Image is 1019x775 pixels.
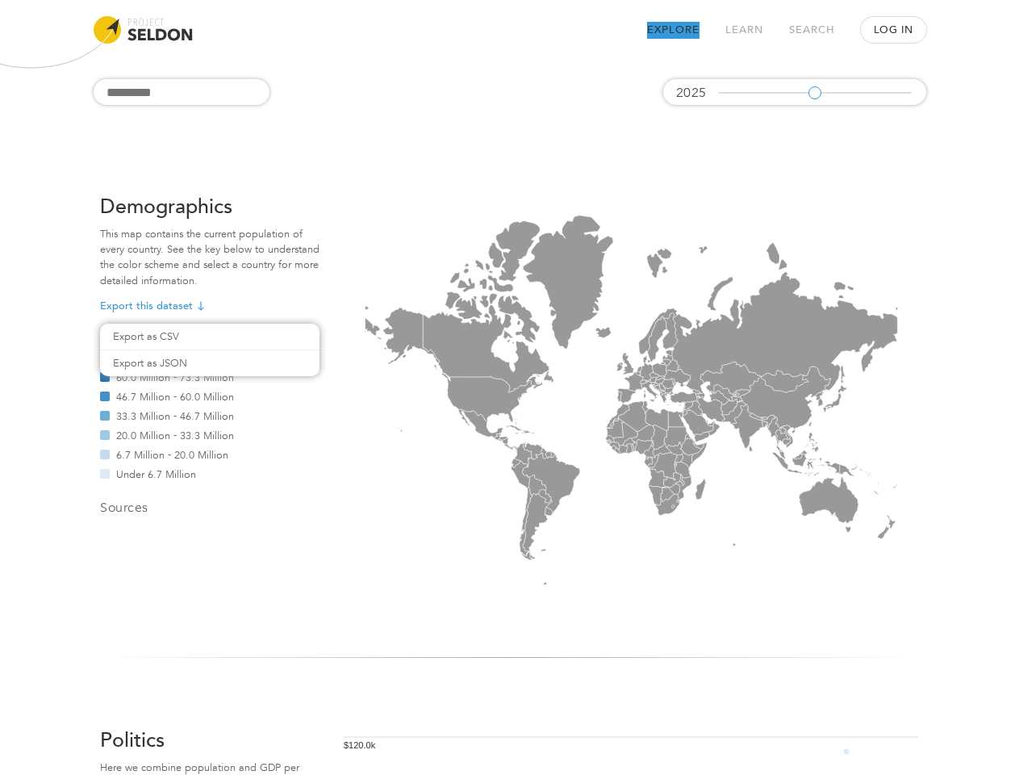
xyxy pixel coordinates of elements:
[100,430,319,440] div: 20.0 Million - 33.3 Million
[725,22,763,39] a: Learn
[100,469,319,479] div: Under 6.7 Million
[100,227,319,289] p: This map contains the current population of every country. See the key below to understand the co...
[100,299,207,314] a: Export this dataset
[100,731,165,751] a: Politics
[100,498,319,517] h3: Sources
[100,392,319,401] div: 46.7 Million - 60.0 Million
[113,329,307,345] span: Export as CSV
[113,355,307,371] span: Export as JSON
[861,17,926,43] button: Log In
[647,22,700,39] a: Explore
[100,411,319,421] div: 33.3 Million - 46.7 Million
[100,197,232,217] a: Demographics
[789,22,835,39] a: Search
[676,86,707,99] span: 2025
[100,372,319,382] div: 60.0 Million - 73.3 Million
[100,450,319,459] div: 6.7 Million - 20.0 Million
